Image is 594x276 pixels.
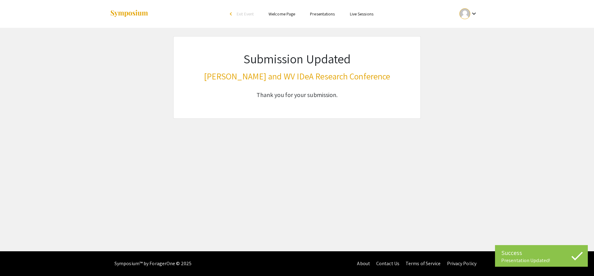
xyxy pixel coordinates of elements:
[447,260,476,267] a: Privacy Policy
[470,10,478,17] mat-icon: Expand account dropdown
[350,11,373,17] a: Live Sessions
[204,51,390,66] h1: Submission Updated
[269,11,295,17] a: Welcome Page
[376,260,399,267] a: Contact Us
[310,11,335,17] a: Presentations
[501,248,582,257] div: Success
[204,71,390,82] h3: [PERSON_NAME] and WV IDeA Research Conference
[357,260,370,267] a: About
[453,7,484,21] button: Expand account dropdown
[114,251,192,276] div: Symposium™ by ForagerOne © 2025
[5,248,26,271] iframe: Chat
[204,91,390,99] h5: Thank you for your submission.
[110,10,148,18] img: Symposium by ForagerOne
[230,12,234,16] div: arrow_back_ios
[501,257,582,264] div: Presentation Updated!
[237,11,254,17] span: Exit Event
[406,260,441,267] a: Terms of Service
